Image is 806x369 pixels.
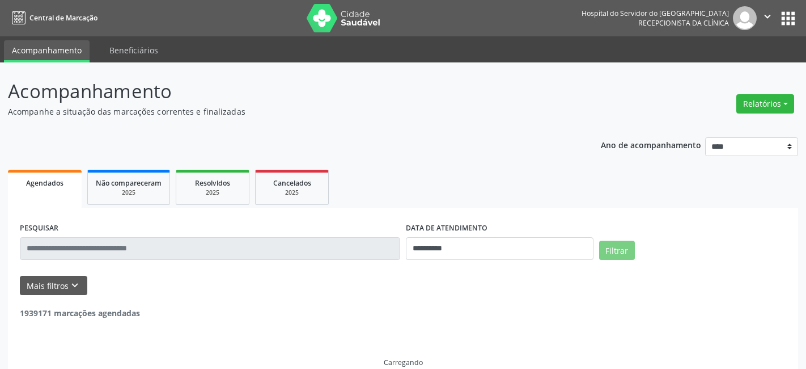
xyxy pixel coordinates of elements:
[601,137,701,152] p: Ano de acompanhamento
[273,178,311,188] span: Cancelados
[384,358,423,367] div: Carregando
[20,220,58,237] label: PESQUISAR
[195,178,230,188] span: Resolvidos
[638,18,729,28] span: Recepcionista da clínica
[599,241,635,260] button: Filtrar
[26,178,63,188] span: Agendados
[406,220,487,237] label: DATA DE ATENDIMENTO
[736,94,794,114] button: Relatórios
[20,308,140,318] strong: 1939171 marcações agendadas
[757,6,778,30] button: 
[101,40,166,60] a: Beneficiários
[96,188,162,197] div: 2025
[8,106,561,118] p: Acompanhe a situação das marcações correntes e finalizadas
[29,13,97,23] span: Central de Marcação
[733,6,757,30] img: img
[778,9,798,28] button: apps
[264,188,320,197] div: 2025
[96,178,162,188] span: Não compareceram
[582,9,729,18] div: Hospital do Servidor do [GEOGRAPHIC_DATA]
[8,77,561,106] p: Acompanhamento
[69,279,81,292] i: keyboard_arrow_down
[8,9,97,27] a: Central de Marcação
[761,10,774,23] i: 
[184,188,241,197] div: 2025
[4,40,90,62] a: Acompanhamento
[20,276,87,296] button: Mais filtroskeyboard_arrow_down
